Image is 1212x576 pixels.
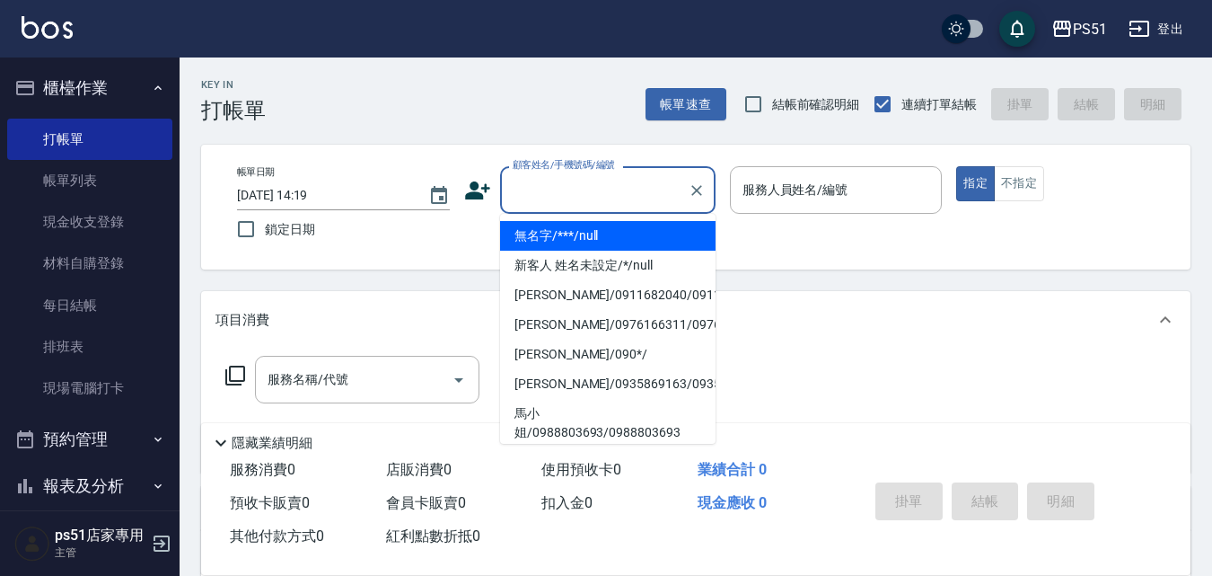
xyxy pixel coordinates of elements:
button: Choose date, selected date is 2025-08-25 [417,174,461,217]
span: 會員卡販賣 0 [386,494,466,511]
span: 店販消費 0 [386,461,452,478]
button: 櫃檯作業 [7,65,172,111]
a: 排班表 [7,326,172,368]
a: 每日結帳 [7,285,172,326]
div: 項目消費 [201,291,1190,349]
button: Clear [684,178,709,203]
button: 登出 [1121,13,1190,46]
p: 項目消費 [215,311,269,330]
li: 馬小姐/0988803693/0988803693 [500,399,716,448]
p: 隱藏業績明細 [232,434,312,453]
h2: Key In [201,79,266,91]
button: Open [444,366,473,394]
button: PS51 [1044,11,1114,48]
span: 使用預收卡 0 [541,461,621,478]
li: [PERSON_NAME]/0976166311/0976166311 [500,310,716,340]
span: 結帳前確認明細 [772,95,860,114]
button: 客戶管理 [7,509,172,555]
span: 鎖定日期 [265,220,315,239]
span: 紅利點數折抵 0 [386,527,480,545]
img: Logo [22,16,73,39]
button: 帳單速查 [646,88,726,121]
span: 現金應收 0 [698,494,767,511]
button: 指定 [956,166,995,201]
div: PS51 [1073,18,1107,40]
a: 打帳單 [7,119,172,160]
li: [PERSON_NAME]/090*/ [500,340,716,369]
h5: ps51店家專用 [55,527,146,545]
span: 其他付款方式 0 [230,527,324,545]
h3: 打帳單 [201,98,266,123]
a: 現場電腦打卡 [7,368,172,409]
a: 帳單列表 [7,160,172,201]
p: 主管 [55,545,146,561]
button: 報表及分析 [7,463,172,510]
input: YYYY/MM/DD hh:mm [237,181,410,210]
a: 材料自購登錄 [7,243,172,284]
li: 新客人 姓名未設定/*/null [500,251,716,280]
li: [PERSON_NAME]/0911682040/0911682040 [500,280,716,310]
span: 服務消費 0 [230,461,295,478]
a: 現金收支登錄 [7,201,172,243]
span: 連續打單結帳 [901,95,977,114]
span: 預收卡販賣 0 [230,494,310,511]
span: 扣入金 0 [541,494,593,511]
button: 預約管理 [7,416,172,463]
button: 不指定 [994,166,1044,201]
img: Person [14,526,50,562]
li: [PERSON_NAME]/0935869163/0935869163 [500,369,716,399]
label: 顧客姓名/手機號碼/編號 [513,158,615,172]
label: 帳單日期 [237,165,275,179]
span: 業績合計 0 [698,461,767,478]
button: save [999,11,1035,47]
